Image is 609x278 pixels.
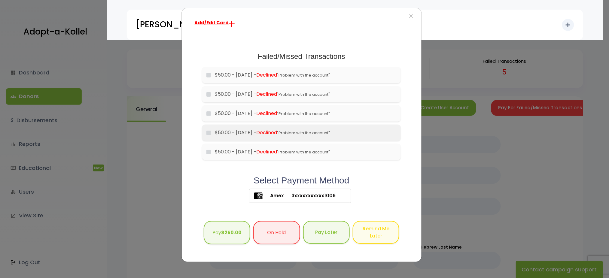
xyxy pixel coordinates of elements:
span: "Problem with the account" [277,130,330,136]
button: On Hold [253,221,300,245]
span: × [409,10,413,23]
a: Add/Edit Card [190,17,239,29]
span: "Problem with the account" [277,92,330,97]
label: $50.00 - [DATE] - [215,110,397,117]
h2: Select Payment Method [202,175,401,186]
span: 3xxxxxxxxxxx1006 [284,192,336,199]
h1: Failed/Missed Transactions [202,52,401,61]
label: $50.00 - [DATE] - [215,129,397,136]
label: $50.00 - [DATE] - [215,71,397,79]
span: "Problem with the account" [277,72,330,78]
span: Declined [257,110,277,117]
span: Declined [257,91,277,98]
span: Amex [263,192,284,199]
span: Declined [257,71,277,78]
span: Declined [257,129,277,136]
span: Add/Edit Card [195,20,229,26]
span: "Problem with the account" [277,149,330,155]
button: Pay$250.00 [204,221,250,245]
span: "Problem with the account" [277,111,330,116]
button: Pay Later [303,221,350,244]
button: Remind Me Later [353,221,399,244]
span: Declined [257,148,277,155]
button: × [401,8,421,25]
label: $50.00 - [DATE] - [215,148,397,156]
label: $50.00 - [DATE] - [215,91,397,98]
b: $250.00 [221,229,242,236]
